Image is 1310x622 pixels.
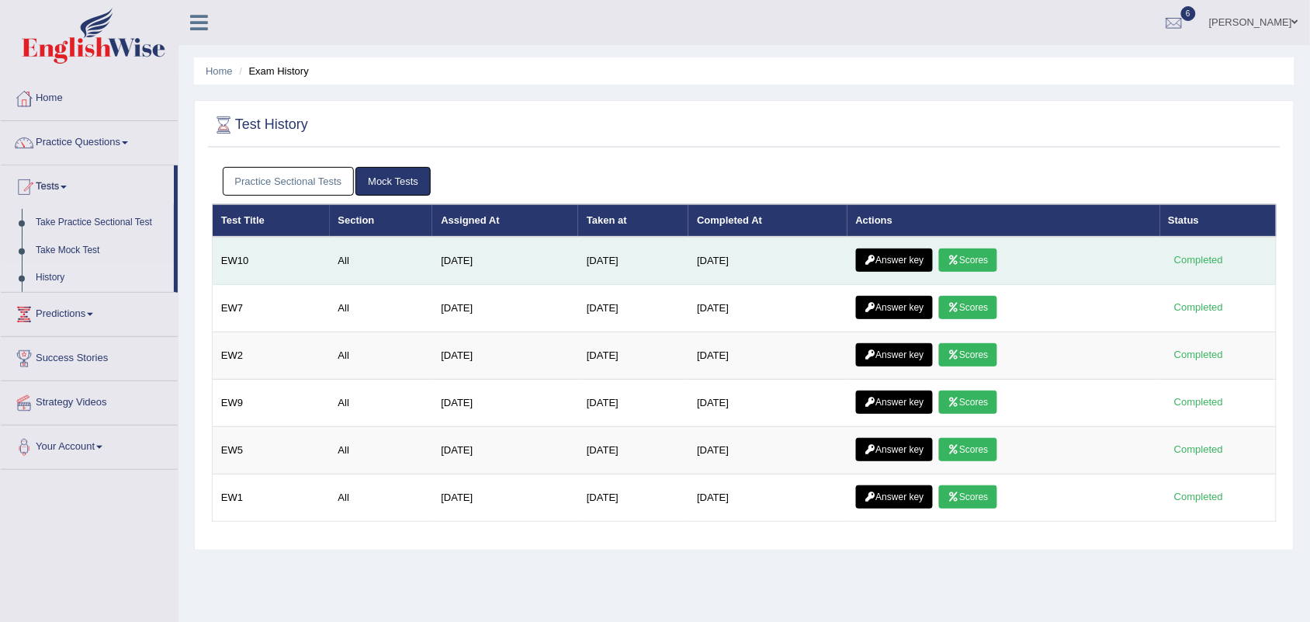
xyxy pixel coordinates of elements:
a: Predictions [1,293,178,332]
a: Practice Questions [1,121,178,160]
td: All [330,285,433,332]
div: Completed [1169,394,1229,411]
a: Answer key [856,343,933,367]
th: Status [1160,204,1277,237]
th: Completed At [688,204,847,237]
a: Scores [939,485,996,509]
td: [DATE] [432,474,578,522]
div: Completed [1169,442,1229,458]
td: All [330,332,433,380]
a: Practice Sectional Tests [223,167,355,196]
th: Taken at [578,204,688,237]
a: Your Account [1,426,178,464]
td: [DATE] [578,332,688,380]
div: Completed [1169,300,1229,316]
td: [DATE] [432,380,578,427]
td: EW7 [213,285,330,332]
div: Completed [1169,347,1229,363]
th: Actions [847,204,1160,237]
span: 6 [1181,6,1197,21]
th: Test Title [213,204,330,237]
a: Home [1,77,178,116]
h2: Test History [212,113,308,137]
li: Exam History [235,64,309,78]
td: [DATE] [432,237,578,285]
a: Tests [1,165,174,204]
td: EW1 [213,474,330,522]
td: All [330,474,433,522]
td: EW5 [213,427,330,474]
div: Completed [1169,489,1229,506]
td: [DATE] [688,427,847,474]
td: All [330,380,433,427]
td: [DATE] [578,237,688,285]
a: Answer key [856,485,933,509]
a: Strategy Videos [1,381,178,420]
td: EW10 [213,237,330,285]
td: [DATE] [432,285,578,332]
a: Scores [939,343,996,367]
td: All [330,237,433,285]
div: Completed [1169,252,1229,269]
a: Success Stories [1,337,178,376]
th: Assigned At [432,204,578,237]
a: Answer key [856,438,933,461]
a: Answer key [856,296,933,319]
a: Home [206,65,233,77]
td: [DATE] [432,332,578,380]
td: [DATE] [688,474,847,522]
a: Scores [939,391,996,414]
td: [DATE] [688,237,847,285]
a: Mock Tests [355,167,431,196]
td: [DATE] [578,427,688,474]
a: History [29,264,174,292]
a: Scores [939,438,996,461]
a: Answer key [856,391,933,414]
td: [DATE] [688,285,847,332]
a: Take Practice Sectional Test [29,209,174,237]
a: Scores [939,296,996,319]
th: Section [330,204,433,237]
td: EW2 [213,332,330,380]
td: [DATE] [578,474,688,522]
a: Answer key [856,248,933,272]
td: [DATE] [578,380,688,427]
a: Scores [939,248,996,272]
td: [DATE] [432,427,578,474]
td: [DATE] [688,380,847,427]
td: [DATE] [688,332,847,380]
td: EW9 [213,380,330,427]
td: [DATE] [578,285,688,332]
a: Take Mock Test [29,237,174,265]
td: All [330,427,433,474]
